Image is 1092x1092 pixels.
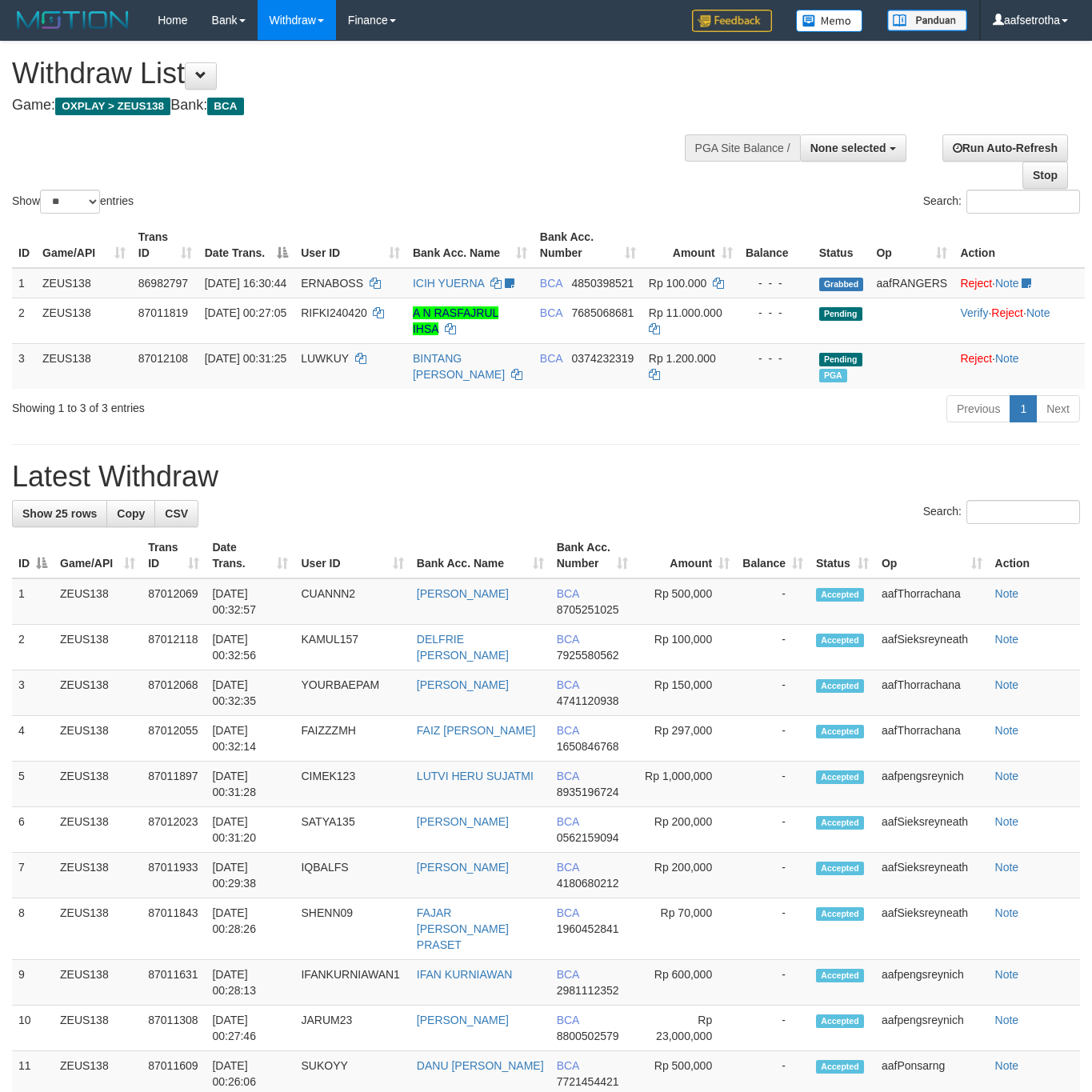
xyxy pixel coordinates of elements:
span: CSV [165,507,188,520]
span: Rp 1.200.000 [649,352,716,365]
span: BCA [207,98,243,115]
td: · · [954,298,1085,343]
th: Status: activate to sort column ascending [810,533,875,578]
td: - [736,853,810,898]
div: - - - [746,275,806,291]
td: Rp 1,000,000 [634,762,736,807]
th: Balance: activate to sort column ascending [736,533,810,578]
td: 3 [12,670,54,716]
td: ZEUS138 [54,762,142,807]
span: BCA [540,306,562,319]
a: Note [995,352,1019,365]
td: aafThorrachana [875,716,989,762]
span: Accepted [816,588,864,602]
td: CUANNN2 [294,578,410,625]
td: aafSieksreyneath [875,898,989,960]
th: Amount: activate to sort column ascending [634,533,736,578]
td: Rp 500,000 [634,578,736,625]
span: 87011819 [138,306,188,319]
span: BCA [557,678,579,691]
span: None selected [810,142,886,154]
td: · [954,268,1085,298]
th: Action [954,222,1085,268]
a: ICIH YUERNA [413,277,484,290]
span: Copy 4741120938 to clipboard [557,694,619,707]
a: Note [995,587,1019,600]
span: BCA [540,277,562,290]
td: aafpengsreynich [875,762,989,807]
div: Showing 1 to 3 of 3 entries [12,394,443,416]
img: Button%20Memo.svg [796,10,863,32]
td: aafpengsreynich [875,1006,989,1051]
td: - [736,1006,810,1051]
button: None selected [800,134,906,162]
td: - [736,578,810,625]
td: 2 [12,298,36,343]
a: Note [1026,306,1050,319]
td: Rp 200,000 [634,807,736,853]
h4: Game: Bank: [12,98,712,114]
td: · [954,343,1085,389]
td: 87012055 [142,716,206,762]
span: 86982797 [138,277,188,290]
span: Copy 7925580562 to clipboard [557,649,619,662]
td: - [736,716,810,762]
a: Note [995,1014,1019,1026]
th: Trans ID: activate to sort column ascending [132,222,198,268]
a: CSV [154,500,198,527]
td: 5 [12,762,54,807]
td: aafSieksreyneath [875,853,989,898]
th: Game/API: activate to sort column ascending [36,222,132,268]
td: [DATE] 00:32:35 [206,670,294,716]
a: DANU [PERSON_NAME] [417,1059,544,1072]
td: [DATE] 00:31:20 [206,807,294,853]
a: Note [995,906,1019,919]
img: panduan.png [887,10,967,31]
span: Rp 100.000 [649,277,706,290]
span: BCA [557,861,579,874]
a: Note [995,770,1019,782]
span: Show 25 rows [22,507,97,520]
th: Balance [739,222,813,268]
td: [DATE] 00:32:56 [206,625,294,670]
td: [DATE] 00:28:26 [206,898,294,960]
td: aafpengsreynich [875,960,989,1006]
td: 87012118 [142,625,206,670]
td: SHENN09 [294,898,410,960]
td: Rp 70,000 [634,898,736,960]
th: Trans ID: activate to sort column ascending [142,533,206,578]
span: Copy 4180680212 to clipboard [557,877,619,890]
img: Feedback.jpg [692,10,772,32]
td: ZEUS138 [54,625,142,670]
td: 87011843 [142,898,206,960]
a: Note [995,968,1019,981]
td: - [736,670,810,716]
a: IFAN KURNIAWAN [417,968,513,981]
td: Rp 150,000 [634,670,736,716]
span: [DATE] 00:27:05 [205,306,286,319]
span: Accepted [816,862,864,875]
th: Game/API: activate to sort column ascending [54,533,142,578]
th: Bank Acc. Number: activate to sort column ascending [550,533,634,578]
td: 8 [12,898,54,960]
td: ZEUS138 [36,298,132,343]
td: [DATE] 00:27:46 [206,1006,294,1051]
td: 1 [12,268,36,298]
th: ID: activate to sort column descending [12,533,54,578]
a: [PERSON_NAME] [417,587,509,600]
td: 4 [12,716,54,762]
a: FAIZ [PERSON_NAME] [417,724,536,737]
span: BCA [557,770,579,782]
td: CIMEK123 [294,762,410,807]
a: Note [995,815,1019,828]
span: Accepted [816,816,864,830]
td: 7 [12,853,54,898]
a: Reject [960,277,992,290]
td: Rp 100,000 [634,625,736,670]
a: [PERSON_NAME] [417,815,509,828]
td: [DATE] 00:28:13 [206,960,294,1006]
span: BCA [557,724,579,737]
a: [PERSON_NAME] [417,861,509,874]
td: ZEUS138 [54,960,142,1006]
span: Accepted [816,679,864,693]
